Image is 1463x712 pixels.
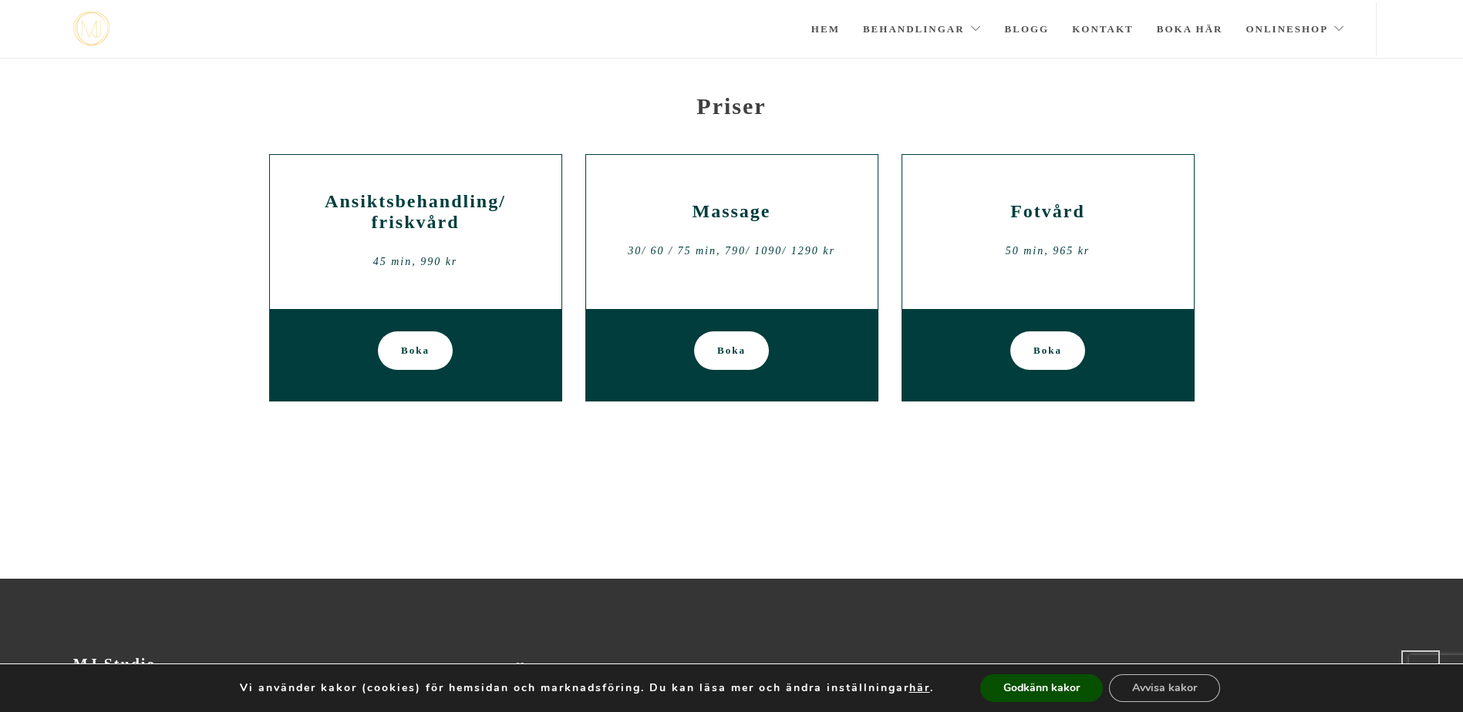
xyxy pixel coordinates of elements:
[1246,2,1345,56] a: Onlineshop
[598,240,866,263] div: 30/ 60 / 75 min, 790/ 1090/ 1290 kr
[1010,331,1085,370] a: Boka
[1072,2,1134,56] a: Kontakt
[914,240,1182,263] div: 50 min, 965 kr
[914,201,1182,222] h2: Fotvård
[73,12,110,46] img: mjstudio
[696,93,766,119] strong: Priser
[694,331,769,370] a: Boka
[980,674,1103,702] button: Godkänn kakor
[1157,2,1223,56] a: Boka här
[281,250,550,274] div: 45 min, 990 kr
[1109,674,1220,702] button: Avvisa kakor
[73,12,110,46] a: mjstudio mjstudio mjstudio
[909,681,930,695] button: här
[516,656,939,679] a: Hem
[717,331,746,370] span: Boka
[811,2,840,56] a: Hem
[1033,331,1062,370] span: Boka
[378,331,453,370] a: Boka
[240,681,934,695] p: Vi använder kakor (cookies) för hemsidan och marknadsföring. Du kan läsa mer och ändra inställnin...
[1005,2,1050,56] a: Blogg
[73,656,497,673] h3: MJ Studio
[281,191,550,233] h2: Ansiktsbehandling/ friskvård
[598,201,866,222] h2: Massage
[401,331,430,370] span: Boka
[863,2,982,56] a: Behandlingar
